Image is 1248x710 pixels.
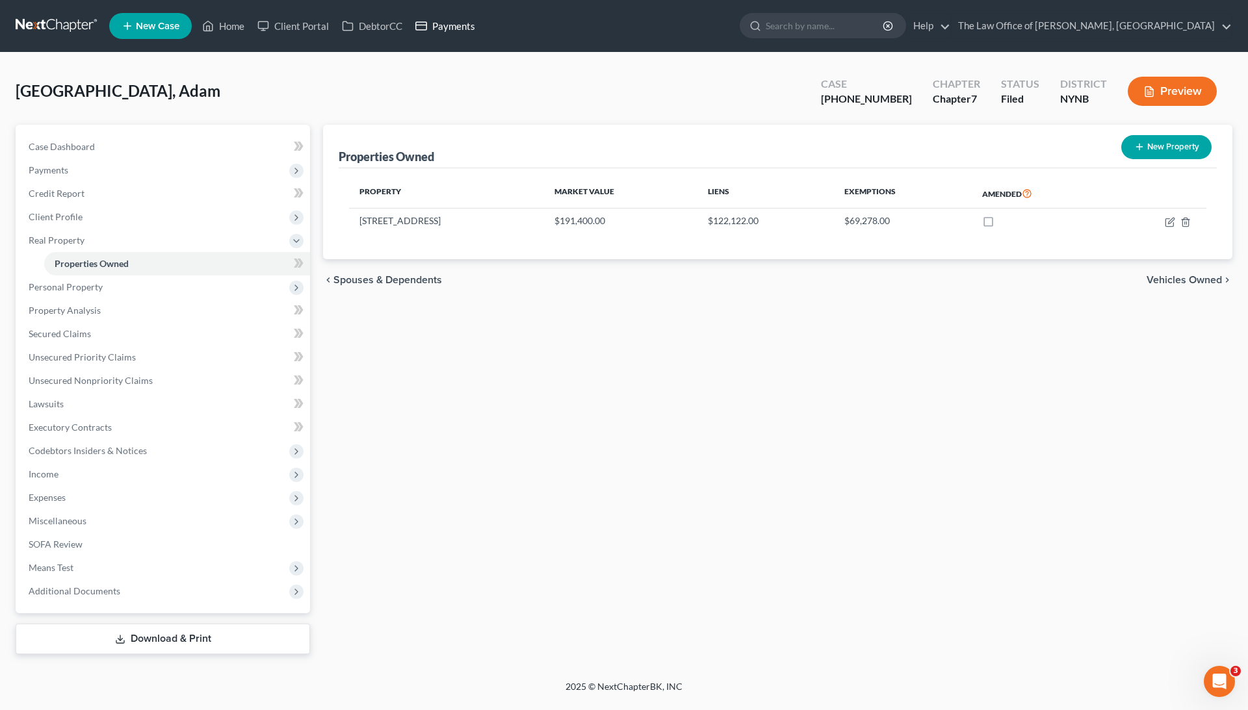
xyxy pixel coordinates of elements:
[544,179,698,209] th: Market Value
[697,209,834,233] td: $122,122.00
[952,14,1232,38] a: The Law Office of [PERSON_NAME], [GEOGRAPHIC_DATA]
[1128,77,1217,106] button: Preview
[323,275,442,285] button: chevron_left Spouses & Dependents
[29,328,91,339] span: Secured Claims
[29,445,147,456] span: Codebtors Insiders & Notices
[29,235,84,246] span: Real Property
[18,416,310,439] a: Executory Contracts
[339,149,434,164] div: Properties Owned
[44,252,310,275] a: Properties Owned
[29,164,68,175] span: Payments
[29,468,58,479] span: Income
[18,392,310,416] a: Lawsuits
[834,179,972,209] th: Exemptions
[16,81,220,100] span: [GEOGRAPHIC_DATA], Adam
[251,14,335,38] a: Client Portal
[349,209,544,233] td: [STREET_ADDRESS]
[834,209,972,233] td: $69,278.00
[544,209,698,233] td: $191,400.00
[821,92,912,107] div: [PHONE_NUMBER]
[29,585,120,596] span: Additional Documents
[766,14,885,38] input: Search by name...
[333,275,442,285] span: Spouses & Dependents
[907,14,950,38] a: Help
[29,305,101,316] span: Property Analysis
[29,141,95,152] span: Case Dashboard
[29,211,83,222] span: Client Profile
[323,275,333,285] i: chevron_left
[1204,666,1235,697] iframe: Intercom live chat
[1121,135,1212,159] button: New Property
[136,21,179,31] span: New Case
[18,533,310,556] a: SOFA Review
[18,369,310,392] a: Unsecured Nonpriority Claims
[29,515,86,526] span: Miscellaneous
[18,346,310,369] a: Unsecured Priority Claims
[1147,275,1232,285] button: Vehicles Owned chevron_right
[1222,275,1232,285] i: chevron_right
[29,492,66,503] span: Expenses
[409,14,482,38] a: Payments
[29,562,73,573] span: Means Test
[972,179,1107,209] th: Amended
[29,422,112,433] span: Executory Contracts
[18,135,310,158] a: Case Dashboard
[196,14,251,38] a: Home
[335,14,409,38] a: DebtorCC
[821,77,912,92] div: Case
[29,188,84,199] span: Credit Report
[18,182,310,205] a: Credit Report
[29,281,103,292] span: Personal Property
[29,351,136,362] span: Unsecured Priority Claims
[18,299,310,322] a: Property Analysis
[1001,92,1039,107] div: Filed
[29,375,153,386] span: Unsecured Nonpriority Claims
[1060,77,1107,92] div: District
[29,398,64,409] span: Lawsuits
[933,77,980,92] div: Chapter
[1060,92,1107,107] div: NYNB
[933,92,980,107] div: Chapter
[1230,666,1241,676] span: 3
[55,258,129,269] span: Properties Owned
[16,624,310,654] a: Download & Print
[971,92,977,105] span: 7
[18,322,310,346] a: Secured Claims
[1001,77,1039,92] div: Status
[29,539,83,550] span: SOFA Review
[349,179,544,209] th: Property
[1147,275,1222,285] span: Vehicles Owned
[697,179,834,209] th: Liens
[253,680,994,704] div: 2025 © NextChapterBK, INC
